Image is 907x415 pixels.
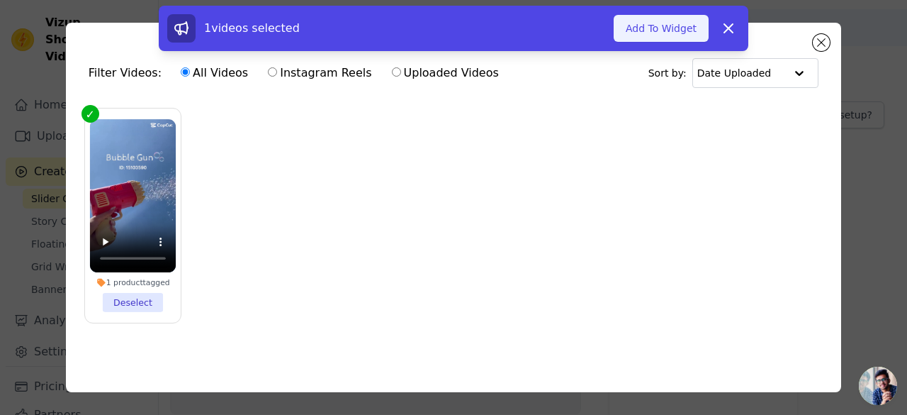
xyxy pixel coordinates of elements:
div: 1 product tagged [90,277,176,287]
button: Add To Widget [614,15,709,42]
label: All Videos [180,64,249,82]
span: 1 videos selected [204,21,300,35]
label: Uploaded Videos [391,64,500,82]
div: Open chat [859,367,897,405]
div: Filter Videos: [89,57,507,89]
label: Instagram Reels [267,64,372,82]
div: Sort by: [648,58,819,88]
